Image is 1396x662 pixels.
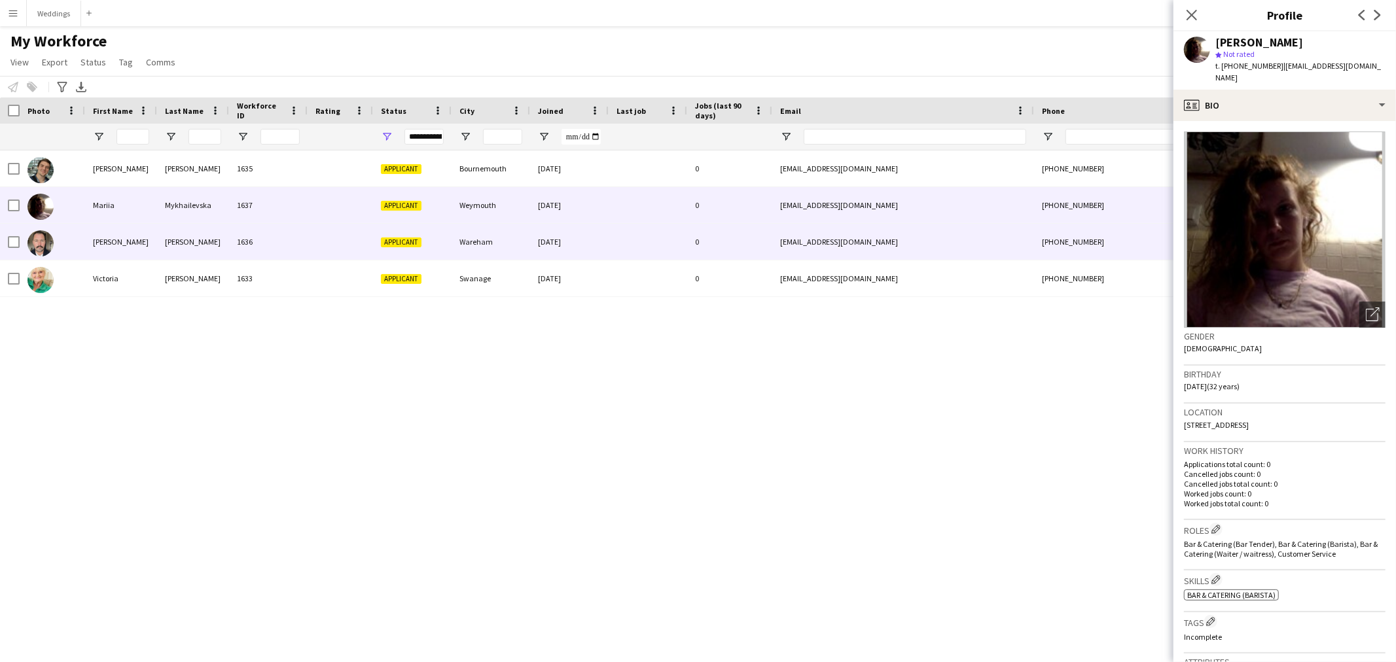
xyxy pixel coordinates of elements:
[42,56,67,68] span: Export
[37,54,73,71] a: Export
[75,54,111,71] a: Status
[483,129,522,145] input: City Filter Input
[229,150,308,186] div: 1635
[1184,479,1386,489] p: Cancelled jobs total count: 0
[229,260,308,296] div: 1633
[1184,573,1386,587] h3: Skills
[1184,343,1262,353] span: [DEMOGRAPHIC_DATA]
[1184,632,1386,642] p: Incomplete
[530,260,609,296] div: [DATE]
[85,260,157,296] div: Victoria
[695,101,749,120] span: Jobs (last 90 days)
[1187,590,1276,600] span: Bar & Catering (Barista)
[452,150,530,186] div: Bournemouth
[459,106,474,116] span: City
[617,106,646,116] span: Last job
[1173,7,1396,24] h3: Profile
[27,267,54,293] img: Victoria Berriman
[237,131,249,143] button: Open Filter Menu
[772,260,1034,296] div: [EMAIL_ADDRESS][DOMAIN_NAME]
[772,224,1034,260] div: [EMAIL_ADDRESS][DOMAIN_NAME]
[1184,131,1386,328] img: Crew avatar or photo
[165,131,177,143] button: Open Filter Menu
[1184,445,1386,457] h3: Work history
[85,150,157,186] div: [PERSON_NAME]
[146,56,175,68] span: Comms
[27,1,81,26] button: Weddings
[687,150,772,186] div: 0
[381,131,393,143] button: Open Filter Menu
[687,187,772,223] div: 0
[772,187,1034,223] div: [EMAIL_ADDRESS][DOMAIN_NAME]
[1215,61,1381,82] span: | [EMAIL_ADDRESS][DOMAIN_NAME]
[538,131,550,143] button: Open Filter Menu
[1184,469,1386,479] p: Cancelled jobs count: 0
[1215,61,1283,71] span: t. [PHONE_NUMBER]
[452,260,530,296] div: Swanage
[1184,381,1240,391] span: [DATE] (32 years)
[114,54,138,71] a: Tag
[1042,106,1065,116] span: Phone
[562,129,601,145] input: Joined Filter Input
[381,237,421,247] span: Applicant
[93,106,133,116] span: First Name
[229,224,308,260] div: 1636
[315,106,340,116] span: Rating
[157,150,229,186] div: [PERSON_NAME]
[1034,150,1202,186] div: [PHONE_NUMBER]
[381,201,421,211] span: Applicant
[452,187,530,223] div: Weymouth
[1359,302,1386,328] div: Open photos pop-in
[1184,489,1386,498] p: Worked jobs count: 0
[81,56,106,68] span: Status
[530,224,609,260] div: [DATE]
[5,54,34,71] a: View
[530,150,609,186] div: [DATE]
[1215,37,1303,48] div: [PERSON_NAME]
[1173,90,1396,121] div: Bio
[1184,523,1386,536] h3: Roles
[381,274,421,284] span: Applicant
[780,131,792,143] button: Open Filter Menu
[1184,368,1386,380] h3: Birthday
[1042,131,1054,143] button: Open Filter Menu
[157,187,229,223] div: Mykhailevska
[1065,129,1194,145] input: Phone Filter Input
[1184,539,1378,559] span: Bar & Catering (Bar Tender), Bar & Catering (Barista), Bar & Catering (Waiter / waitress), Custom...
[157,224,229,260] div: [PERSON_NAME]
[772,150,1034,186] div: [EMAIL_ADDRESS][DOMAIN_NAME]
[188,129,221,145] input: Last Name Filter Input
[27,106,50,116] span: Photo
[10,56,29,68] span: View
[119,56,133,68] span: Tag
[1184,406,1386,418] h3: Location
[73,79,89,95] app-action-btn: Export XLSX
[27,230,54,256] img: Tom Adams
[260,129,300,145] input: Workforce ID Filter Input
[1223,49,1255,59] span: Not rated
[85,224,157,260] div: [PERSON_NAME]
[459,131,471,143] button: Open Filter Menu
[804,129,1026,145] input: Email Filter Input
[530,187,609,223] div: [DATE]
[1034,224,1202,260] div: [PHONE_NUMBER]
[1184,615,1386,629] h3: Tags
[27,194,54,220] img: Mariia Mykhailevska
[1184,330,1386,342] h3: Gender
[381,164,421,174] span: Applicant
[1034,260,1202,296] div: [PHONE_NUMBER]
[452,224,530,260] div: Wareham
[1184,420,1249,430] span: [STREET_ADDRESS]
[165,106,204,116] span: Last Name
[157,260,229,296] div: [PERSON_NAME]
[780,106,801,116] span: Email
[687,260,772,296] div: 0
[1034,187,1202,223] div: [PHONE_NUMBER]
[381,106,406,116] span: Status
[54,79,70,95] app-action-btn: Advanced filters
[538,106,564,116] span: Joined
[141,54,181,71] a: Comms
[1184,498,1386,508] p: Worked jobs total count: 0
[27,157,54,183] img: Joshua Briggs
[93,131,105,143] button: Open Filter Menu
